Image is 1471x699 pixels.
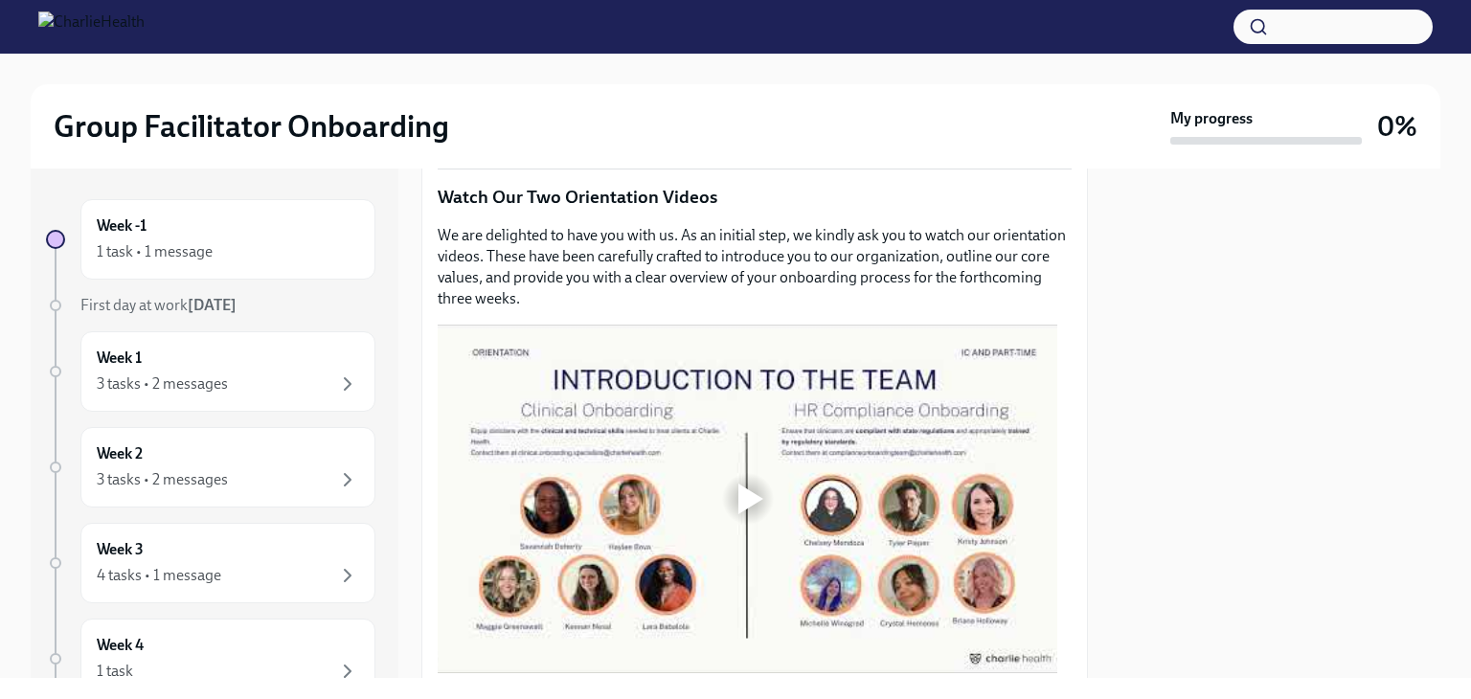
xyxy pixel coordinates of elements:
p: We are delighted to have you with us. As an initial step, we kindly ask you to watch our orientat... [438,225,1072,309]
div: 3 tasks • 2 messages [97,373,228,395]
h6: Week 1 [97,348,142,369]
h6: Week 4 [97,635,144,656]
a: Week 41 task [46,619,375,699]
strong: [DATE] [188,296,237,314]
h3: 0% [1377,109,1417,144]
div: 1 task [97,661,133,682]
h6: Week -1 [97,215,147,237]
a: First day at work[DATE] [46,295,375,316]
div: 4 tasks • 1 message [97,565,221,586]
a: Week -11 task • 1 message [46,199,375,280]
div: 1 task • 1 message [97,241,213,262]
h2: Group Facilitator Onboarding [54,107,449,146]
a: Week 23 tasks • 2 messages [46,427,375,507]
span: First day at work [80,296,237,314]
p: Watch Our Two Orientation Videos [438,185,1072,210]
h6: Week 2 [97,443,143,464]
strong: My progress [1170,108,1253,129]
div: 3 tasks • 2 messages [97,469,228,490]
a: Week 34 tasks • 1 message [46,523,375,603]
img: CharlieHealth [38,11,145,42]
a: Week 13 tasks • 2 messages [46,331,375,412]
h6: Week 3 [97,539,144,560]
